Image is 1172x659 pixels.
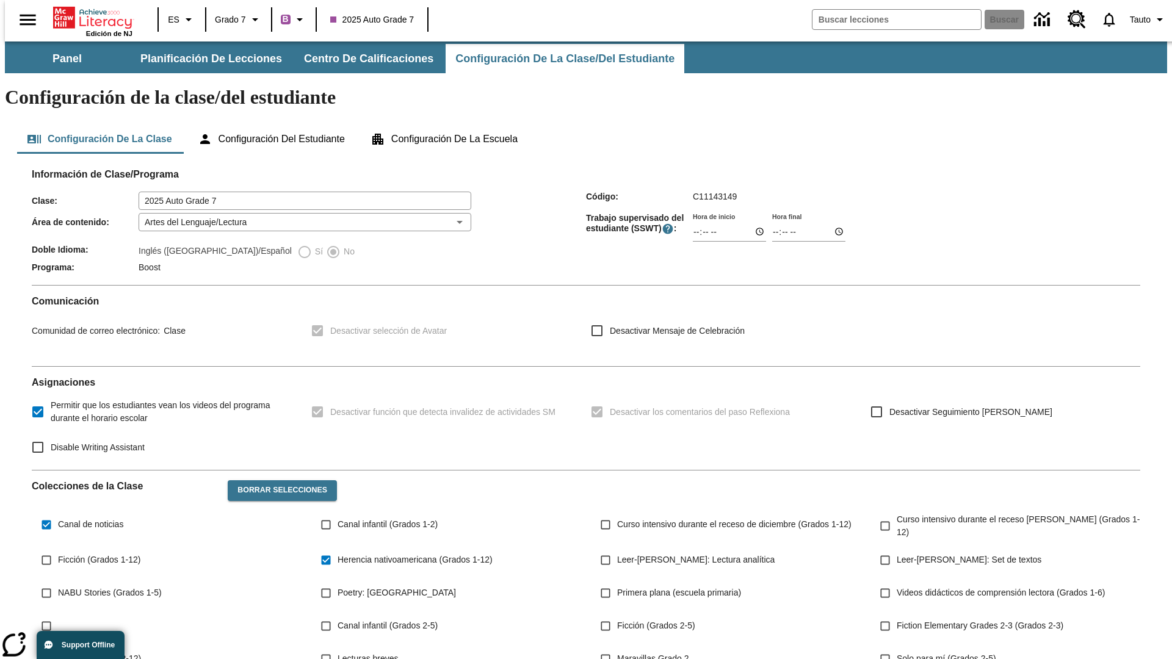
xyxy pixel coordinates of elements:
div: Asignaciones [32,376,1140,460]
span: Configuración de la clase/del estudiante [455,52,675,66]
span: Clase [160,326,186,336]
button: Centro de calificaciones [294,44,443,73]
span: Desactivar selección de Avatar [330,325,447,337]
span: B [283,12,289,27]
h1: Configuración de la clase/del estudiante [5,86,1167,109]
button: Configuración del estudiante [188,124,355,154]
span: Código : [586,192,693,201]
span: Centro de calificaciones [304,52,433,66]
button: Grado: Grado 7, Elige un grado [210,9,267,31]
a: Centro de recursos, Se abrirá en una pestaña nueva. [1060,3,1093,36]
div: Portada [53,4,132,37]
span: Doble Idioma : [32,245,139,254]
h2: Colecciones de la Clase [32,480,218,492]
span: Desactivar Seguimiento [PERSON_NAME] [889,406,1052,419]
input: Clase [139,192,471,210]
span: Grado 7 [215,13,246,26]
span: Canal de noticias [58,518,123,531]
span: Videos didácticos de comprensión lectora (Grados 1-6) [897,586,1105,599]
span: Support Offline [62,641,115,649]
span: Edición de NJ [86,30,132,37]
button: Panel [6,44,128,73]
span: Planificación de lecciones [140,52,282,66]
button: Planificación de lecciones [131,44,292,73]
span: Curso intensivo durante el receso de diciembre (Grados 1-12) [617,518,852,531]
span: Comunidad de correo electrónico : [32,326,160,336]
span: Panel [52,52,82,66]
a: Notificaciones [1093,4,1125,35]
div: Subbarra de navegación [5,44,685,73]
div: Subbarra de navegación [5,41,1167,73]
button: Boost El color de la clase es morado/púrpura. Cambiar el color de la clase. [276,9,312,31]
label: Inglés ([GEOGRAPHIC_DATA])/Español [139,245,292,259]
span: 2025 Auto Grade 7 [330,13,414,26]
h2: Comunicación [32,295,1140,307]
span: Ficción (Grados 1-12) [58,553,140,566]
h2: Información de Clase/Programa [32,168,1140,180]
div: Comunicación [32,295,1140,356]
span: Programa : [32,262,139,272]
span: Permitir que los estudiantes vean los videos del programa durante el horario escolar [51,399,292,425]
span: NABU Stories (Grados 1-5) [58,586,162,599]
span: Disable Writing Assistant [51,441,145,454]
span: ES [168,13,179,26]
span: Clase : [32,196,139,206]
button: Borrar selecciones [228,480,337,501]
span: Herencia nativoamericana (Grados 1-12) [338,553,493,566]
span: Área de contenido : [32,217,139,227]
label: Hora de inicio [693,212,735,221]
span: Ficción (Grados 2-5) [617,619,695,632]
div: Información de Clase/Programa [32,181,1140,275]
span: Desactivar los comentarios del paso Reflexiona [610,406,790,419]
span: Desactivar función que detecta invalidez de actividades SM [330,406,555,419]
span: Primera plana (escuela primaria) [617,586,741,599]
a: Portada [53,5,132,30]
button: Configuración de la escuela [361,124,527,154]
span: Desactivar Mensaje de Celebración [610,325,745,337]
button: Support Offline [37,631,125,659]
span: Curso intensivo durante el receso [PERSON_NAME] (Grados 1-12) [897,513,1140,539]
span: C11143149 [693,192,737,201]
span: Poetry: [GEOGRAPHIC_DATA] [338,586,456,599]
span: Trabajo supervisado del estudiante (SSWT) : [586,213,693,235]
h2: Asignaciones [32,376,1140,388]
div: Configuración de la clase/del estudiante [17,124,1155,154]
span: Tauto [1130,13,1151,26]
span: Boost [139,262,161,272]
button: Perfil/Configuración [1125,9,1172,31]
input: Buscar campo [812,10,981,29]
div: Artes del Lenguaje/Lectura [139,213,471,231]
button: Lenguaje: ES, Selecciona un idioma [162,9,201,31]
span: Leer-[PERSON_NAME]: Lectura analítica [617,553,775,566]
button: Abrir el menú lateral [10,2,46,38]
button: Configuración de la clase/del estudiante [446,44,684,73]
button: El Tiempo Supervisado de Trabajo Estudiantil es el período durante el cual los estudiantes pueden... [662,223,674,235]
a: Centro de información [1027,3,1060,37]
span: Leer-[PERSON_NAME]: Set de textos [897,553,1041,566]
span: Sí [312,245,323,258]
span: Canal infantil (Grados 2-5) [338,619,438,632]
label: Hora final [772,212,801,221]
span: Fiction Elementary Grades 2-3 (Grados 2-3) [897,619,1063,632]
button: Configuración de la clase [17,124,182,154]
span: No [341,245,355,258]
span: Canal infantil (Grados 1-2) [338,518,438,531]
